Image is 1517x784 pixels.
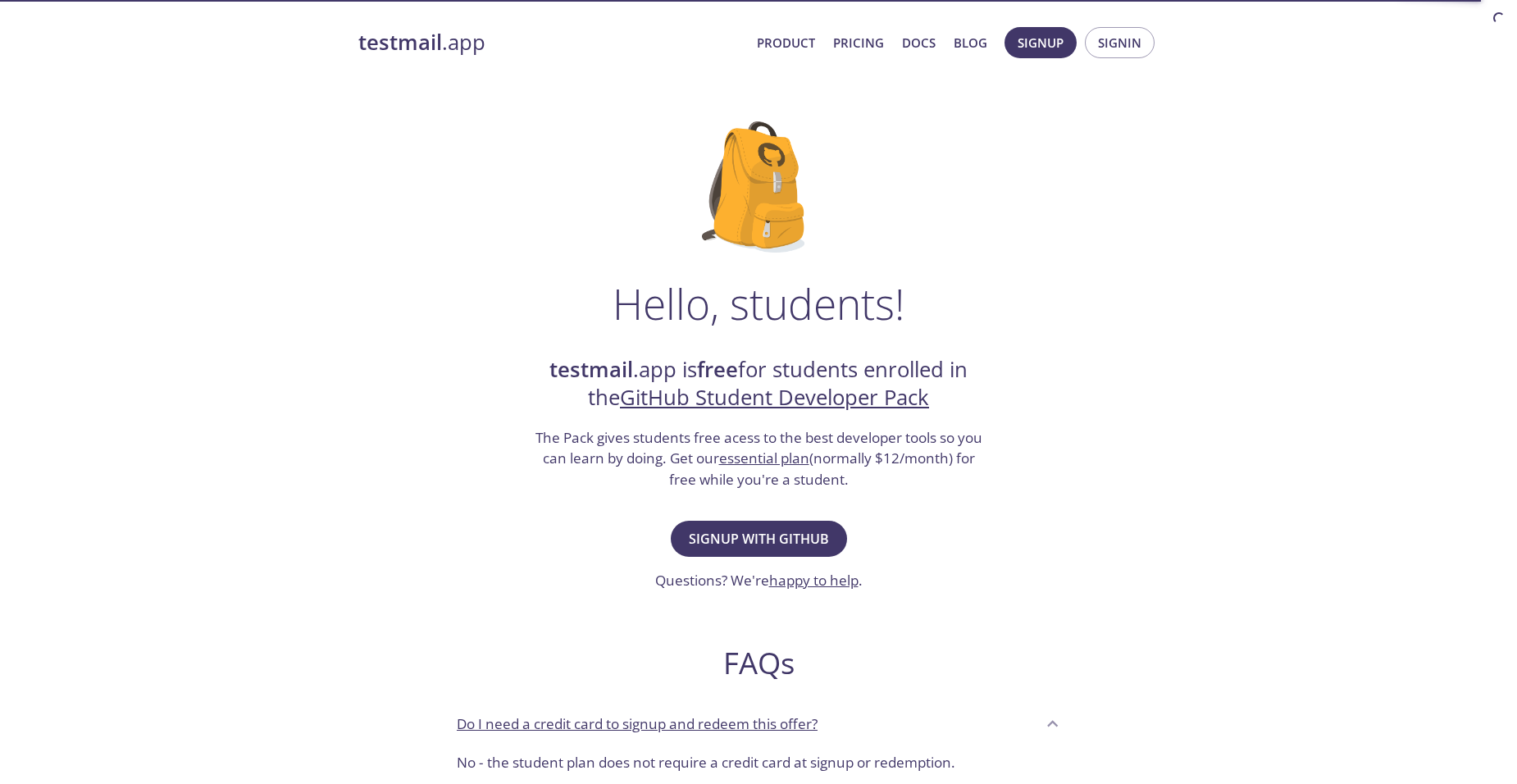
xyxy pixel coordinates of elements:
[358,29,744,57] a: testmail.app
[549,355,633,384] strong: testmail
[444,701,1073,745] div: Do I need a credit card to signup and redeem this offer?
[954,32,987,53] a: Blog
[1004,27,1077,58] button: Signup
[719,449,809,467] a: essential plan
[671,521,847,557] button: Signup with GitHub
[533,427,984,490] h3: The Pack gives students free acess to the best developer tools so you can learn by doing. Get our...
[702,121,816,253] img: github-student-backpack.png
[613,279,904,328] h1: Hello, students!
[358,28,442,57] strong: testmail
[1085,27,1155,58] button: Signin
[697,355,738,384] strong: free
[689,527,829,550] span: Signup with GitHub
[444,645,1073,681] h2: FAQs
[902,32,936,53] a: Docs
[620,383,929,412] a: GitHub Student Developer Pack
[457,752,1060,773] p: No - the student plan does not require a credit card at signup or redemption.
[533,356,984,413] h2: .app is for students enrolled in the
[1018,32,1064,53] span: Signup
[457,713,818,735] p: Do I need a credit card to signup and redeem this offer?
[655,570,863,591] h3: Questions? We're .
[1098,32,1141,53] span: Signin
[833,32,884,53] a: Pricing
[757,32,815,53] a: Product
[769,571,859,590] a: happy to help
